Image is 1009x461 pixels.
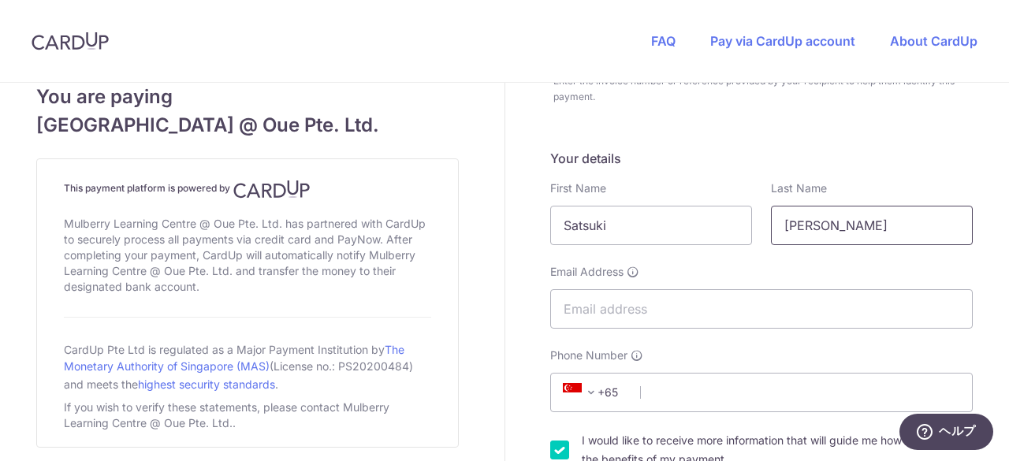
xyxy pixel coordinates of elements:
[64,336,431,396] div: CardUp Pte Ltd is regulated as a Major Payment Institution by (License no.: PS20200484) and meets...
[771,180,827,196] label: Last Name
[563,383,601,402] span: +65
[64,213,431,298] div: Mulberry Learning Centre @ Oue Pte. Ltd. has partnered with CardUp to securely process all paymen...
[550,348,627,363] span: Phone Number
[550,149,973,168] h5: Your details
[651,33,676,49] a: FAQ
[64,396,431,434] div: If you wish to verify these statements, please contact Mulberry Learning Centre @ Oue Pte. Ltd..
[36,111,459,139] span: [GEOGRAPHIC_DATA] @ Oue Pte. Ltd.
[36,83,459,111] span: You are paying
[710,33,855,49] a: Pay via CardUp account
[890,33,977,49] a: About CardUp
[550,264,624,280] span: Email Address
[138,377,275,391] a: highest security standards
[899,414,993,453] iframe: ウィジェットを開いて詳しい情報を確認できます
[550,180,606,196] label: First Name
[550,289,973,329] input: Email address
[771,206,973,245] input: Last name
[32,32,109,50] img: CardUp
[64,180,431,199] h4: This payment platform is powered by
[550,206,752,245] input: First name
[233,180,311,199] img: CardUp
[553,73,973,105] div: Enter the invoice number or reference provided by your recipient to help them identify this payment.
[558,383,629,402] span: +65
